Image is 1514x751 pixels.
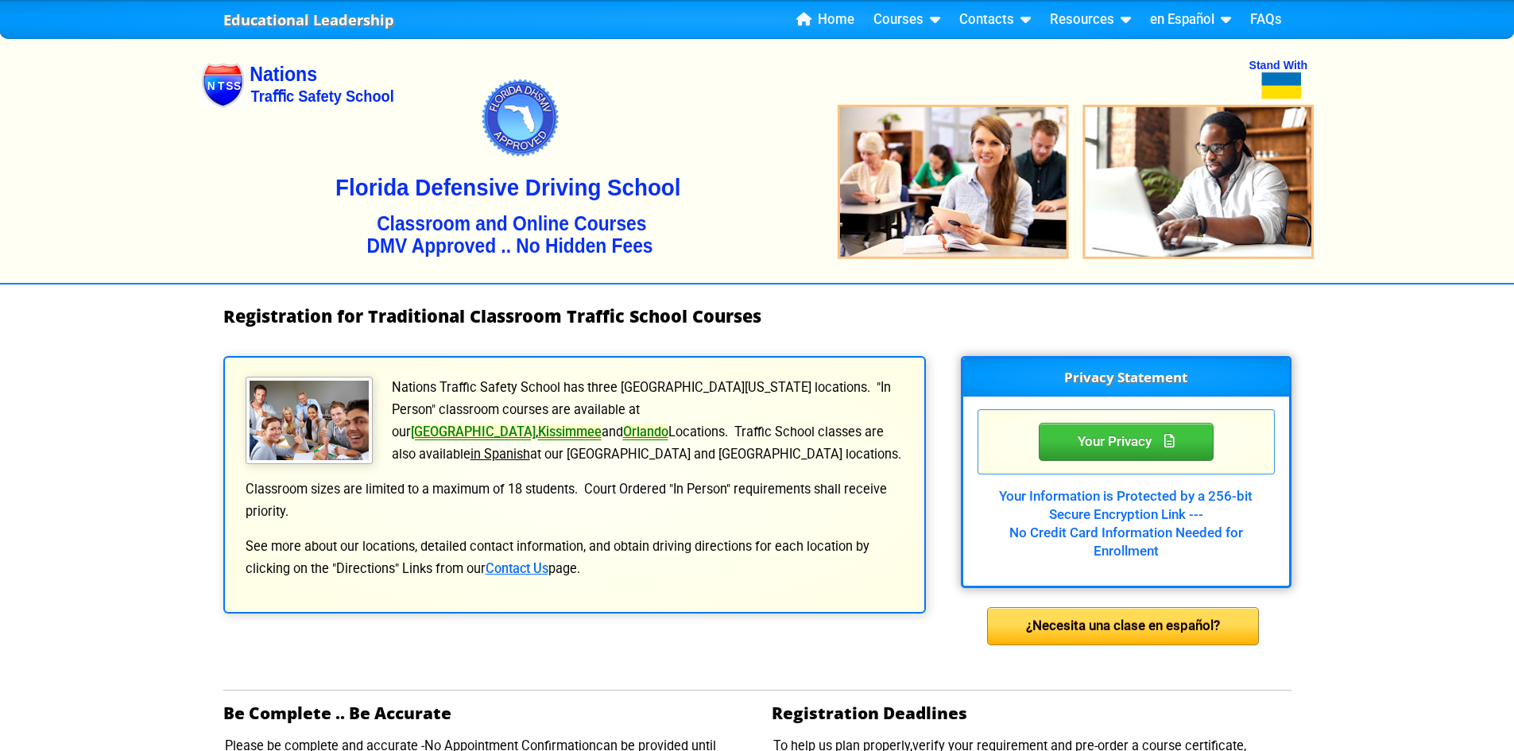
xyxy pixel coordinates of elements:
a: Orlando [623,424,668,439]
u: in Spanish [470,447,530,462]
div: ¿Necesita una clase en español? [987,607,1259,645]
a: Resources [1044,8,1137,32]
a: [GEOGRAPHIC_DATA] [411,424,536,439]
img: Traffic School Students [246,377,373,464]
a: FAQs [1244,8,1288,32]
a: Courses [867,8,947,32]
a: Contacts [953,8,1037,32]
img: Nations Traffic School - Your DMV Approved Florida Traffic School [201,29,1314,283]
p: Classroom sizes are limited to a maximum of 18 students. Court Ordered "In Person" requirements s... [244,478,905,523]
a: Kissimmee [538,424,602,439]
h3: Privacy Statement [963,358,1289,397]
a: Educational Leadership [223,7,394,33]
a: Your Privacy [1039,431,1214,450]
a: ¿Necesita una clase en español? [987,617,1259,633]
a: Contact Us [486,561,548,576]
p: See more about our locations, detailed contact information, and obtain driving directions for eac... [244,536,905,580]
div: Privacy Statement [1039,423,1214,461]
h2: Registration Deadlines [772,703,1291,722]
p: Nations Traffic Safety School has three [GEOGRAPHIC_DATA][US_STATE] locations. "In Person" classr... [244,377,905,466]
div: Your Information is Protected by a 256-bit Secure Encryption Link --- No Credit Card Information ... [978,474,1275,561]
a: en Español [1144,8,1237,32]
a: Home [790,8,861,32]
h1: Registration for Traditional Classroom Traffic School Courses [223,307,1291,326]
h2: Be Complete .. Be Accurate [223,703,743,722]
